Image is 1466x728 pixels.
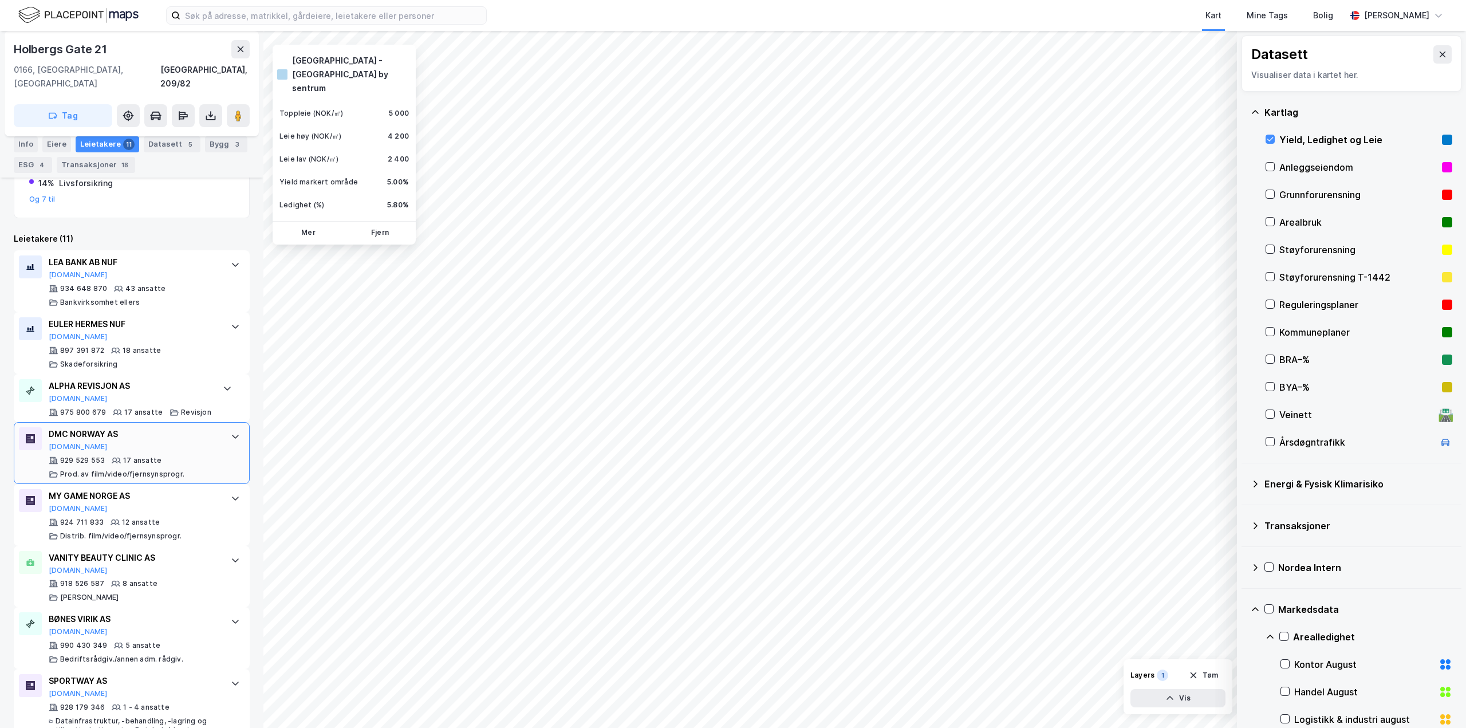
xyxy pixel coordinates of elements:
[122,518,160,527] div: 12 ansatte
[1278,561,1452,574] div: Nordea Intern
[1279,188,1437,202] div: Grunnforurensning
[160,63,250,90] div: [GEOGRAPHIC_DATA], 209/82
[49,317,219,331] div: EULER HERMES NUF
[49,379,211,393] div: ALPHA REVISJON AS
[1279,215,1437,229] div: Arealbruk
[60,298,140,307] div: Bankvirksomhet ellers
[346,224,413,242] button: Fjern
[1279,270,1437,284] div: Støyforurensning T-1442
[60,346,104,355] div: 897 391 872
[60,593,119,602] div: [PERSON_NAME]
[387,178,409,187] div: 5.00%
[60,532,182,541] div: Distrib. film/video/fjernsynsprogr.
[49,612,219,626] div: BØNES VIRIK AS
[49,442,108,451] button: [DOMAIN_NAME]
[49,504,108,513] button: [DOMAIN_NAME]
[123,139,135,150] div: 11
[29,195,56,204] button: Og 7 til
[60,470,184,479] div: Prod. av film/video/fjernsynsprogr.
[279,109,343,118] div: Toppleie (NOK/㎡)
[1130,689,1225,707] button: Vis
[1157,670,1168,681] div: 1
[14,136,38,152] div: Info
[1279,435,1434,449] div: Årsdøgntrafikk
[42,136,71,152] div: Eiere
[125,641,160,650] div: 5 ansatte
[181,408,211,417] div: Revisjon
[14,104,112,127] button: Tag
[38,176,54,190] div: 14%
[14,157,52,173] div: ESG
[1364,9,1429,22] div: [PERSON_NAME]
[36,159,48,171] div: 4
[49,689,108,698] button: [DOMAIN_NAME]
[1264,477,1452,491] div: Energi & Fysisk Klimarisiko
[49,332,108,341] button: [DOMAIN_NAME]
[292,54,409,95] div: [GEOGRAPHIC_DATA] - [GEOGRAPHIC_DATA] by sentrum
[57,157,135,173] div: Transaksjoner
[1279,325,1437,339] div: Kommuneplaner
[184,139,196,150] div: 5
[14,40,109,58] div: Holbergs Gate 21
[76,136,139,152] div: Leietakere
[1279,160,1437,174] div: Anleggseiendom
[279,132,341,141] div: Leie høy (NOK/㎡)
[18,5,139,25] img: logo.f888ab2527a4732fd821a326f86c7f29.svg
[279,200,324,210] div: Ledighet (%)
[1438,407,1453,422] div: 🛣️
[49,566,108,575] button: [DOMAIN_NAME]
[125,284,165,293] div: 43 ansatte
[1279,243,1437,257] div: Støyforurensning
[60,703,105,712] div: 928 179 346
[231,139,243,150] div: 3
[1409,673,1466,728] iframe: Chat Widget
[1279,133,1437,147] div: Yield, Ledighet og Leie
[279,155,338,164] div: Leie lav (NOK/㎡)
[180,7,486,24] input: Søk på adresse, matrikkel, gårdeiere, leietakere eller personer
[1294,658,1434,671] div: Kontor August
[119,159,131,171] div: 18
[1247,9,1288,22] div: Mine Tags
[59,176,113,190] div: Livsforsikring
[49,394,108,403] button: [DOMAIN_NAME]
[1294,685,1434,699] div: Handel August
[49,551,219,565] div: VANITY BEAUTY CLINIC AS
[1279,353,1437,367] div: BRA–%
[49,674,219,688] div: SPORTWAY AS
[1264,519,1452,533] div: Transaksjoner
[1264,105,1452,119] div: Kartlag
[60,518,104,527] div: 924 711 833
[389,109,409,118] div: 5 000
[49,255,219,269] div: LEA BANK AB NUF
[144,136,200,152] div: Datasett
[14,232,250,246] div: Leietakere (11)
[123,346,161,355] div: 18 ansatte
[1251,68,1452,82] div: Visualiser data i kartet her.
[1279,408,1434,422] div: Veinett
[1294,713,1434,726] div: Logistikk & industri august
[60,655,183,664] div: Bedriftsrådgiv./annen adm. rådgiv.
[49,270,108,280] button: [DOMAIN_NAME]
[60,641,107,650] div: 990 430 349
[60,456,105,465] div: 929 529 553
[388,132,409,141] div: 4 200
[1293,630,1452,644] div: Arealledighet
[387,200,409,210] div: 5.80%
[1279,380,1437,394] div: BYA–%
[60,284,107,293] div: 934 648 870
[388,155,409,164] div: 2 400
[1130,671,1154,680] div: Layers
[124,408,163,417] div: 17 ansatte
[275,224,342,242] button: Mer
[1181,666,1225,684] button: Tøm
[123,579,157,588] div: 8 ansatte
[1279,298,1437,312] div: Reguleringsplaner
[49,489,219,503] div: MY GAME NORGE AS
[60,579,104,588] div: 918 526 587
[1251,45,1308,64] div: Datasett
[60,408,106,417] div: 975 800 679
[60,360,117,369] div: Skadeforsikring
[1205,9,1221,22] div: Kart
[123,456,161,465] div: 17 ansatte
[1278,603,1452,616] div: Markedsdata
